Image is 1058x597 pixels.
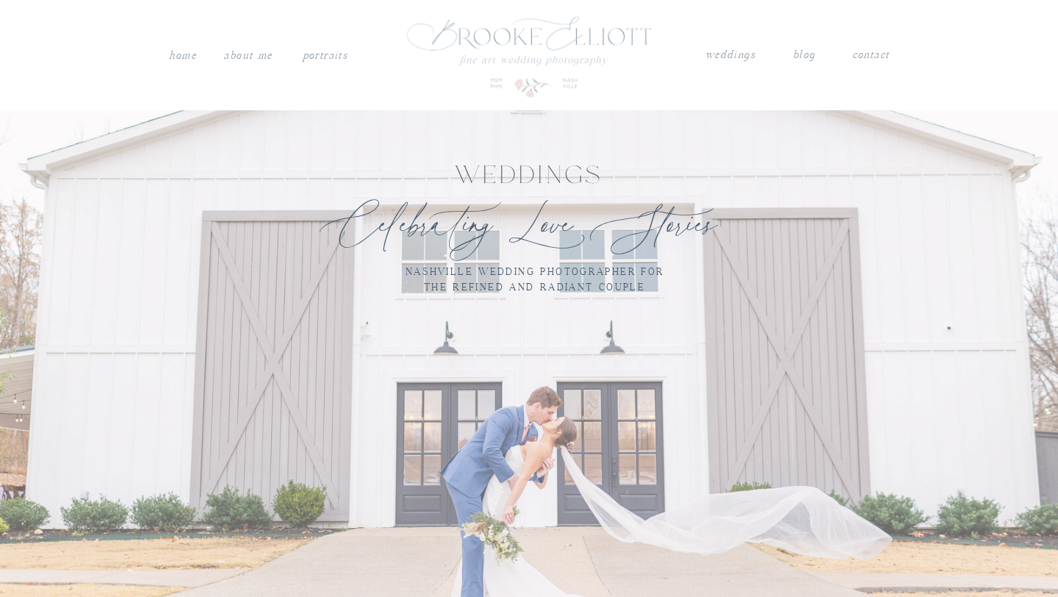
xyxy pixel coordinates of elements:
[394,264,675,278] h1: Nashville wedding Photographer for the refined and radiant couple
[364,162,694,191] h2: Weddings
[168,46,197,65] a: Home
[301,46,350,61] a: PORTRAITS
[320,196,739,240] h1: Celebrating Love Stories
[793,46,815,65] a: blog
[222,46,274,65] a: About me
[705,46,756,65] a: weddings
[270,13,366,27] a: engagements
[141,13,215,27] a: weddings
[852,46,890,60] a: contact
